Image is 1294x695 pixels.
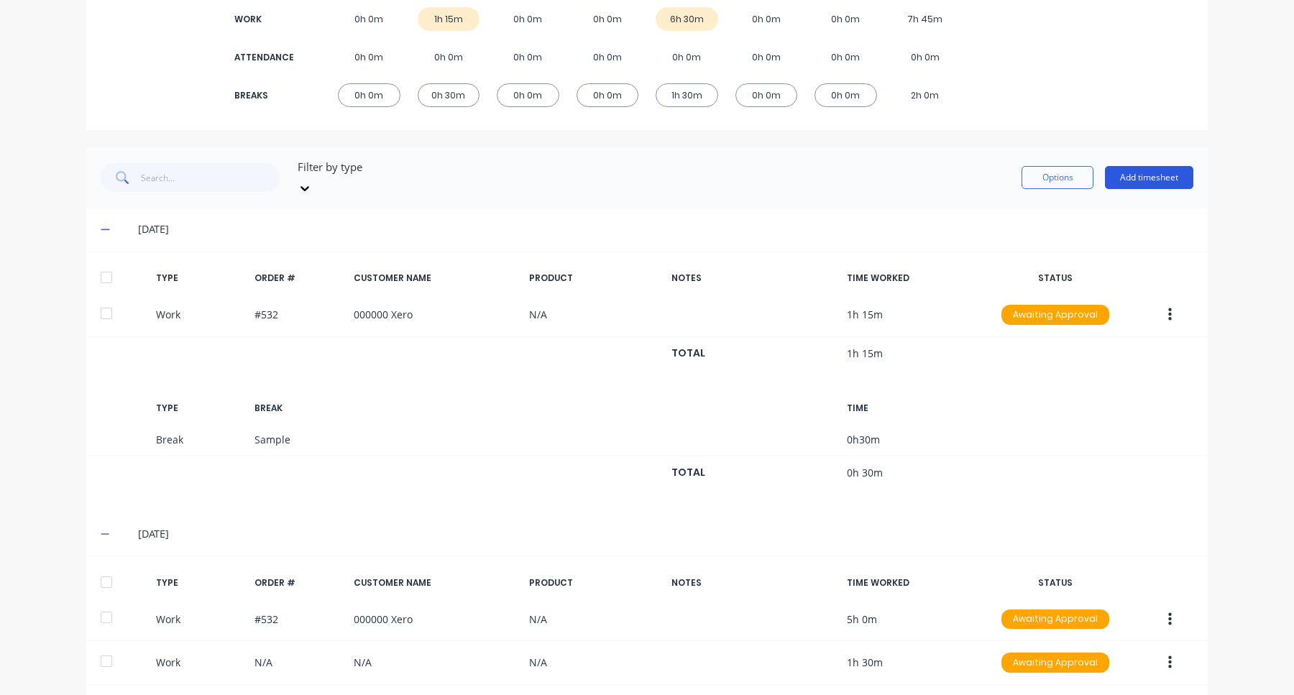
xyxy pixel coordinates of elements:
[497,45,559,69] div: 0h 0m
[529,272,660,285] div: PRODUCT
[1001,609,1109,630] div: Awaiting Approval
[529,576,660,589] div: PRODUCT
[1001,305,1109,325] div: Awaiting Approval
[894,83,957,107] div: 2h 0m
[656,45,718,69] div: 0h 0m
[656,7,718,31] div: 6h 30m
[254,272,342,285] div: ORDER #
[656,83,718,107] div: 1h 30m
[338,45,400,69] div: 0h 0m
[338,7,400,31] div: 0h 0m
[847,402,978,415] div: TIME
[847,272,978,285] div: TIME WORKED
[234,51,292,64] div: ATTENDANCE
[671,576,835,589] div: NOTES
[141,163,281,192] input: Search...
[894,7,957,31] div: 7h 45m
[418,7,480,31] div: 1h 15m
[418,45,480,69] div: 0h 0m
[577,83,639,107] div: 0h 0m
[1001,653,1109,673] div: Awaiting Approval
[156,402,244,415] div: TYPE
[735,83,798,107] div: 0h 0m
[815,45,877,69] div: 0h 0m
[577,7,639,31] div: 0h 0m
[234,13,292,26] div: WORK
[138,221,1193,237] div: [DATE]
[354,272,518,285] div: CUSTOMER NAME
[735,45,798,69] div: 0h 0m
[354,576,518,589] div: CUSTOMER NAME
[234,89,292,102] div: BREAKS
[815,7,877,31] div: 0h 0m
[990,576,1121,589] div: STATUS
[497,83,559,107] div: 0h 0m
[847,576,978,589] div: TIME WORKED
[156,272,244,285] div: TYPE
[990,272,1121,285] div: STATUS
[497,7,559,31] div: 0h 0m
[138,526,1193,542] div: [DATE]
[735,7,798,31] div: 0h 0m
[815,83,877,107] div: 0h 0m
[1022,166,1093,189] button: Options
[156,576,244,589] div: TYPE
[418,83,480,107] div: 0h 30m
[254,576,342,589] div: ORDER #
[254,402,342,415] div: BREAK
[671,272,835,285] div: NOTES
[1105,166,1193,189] button: Add timesheet
[577,45,639,69] div: 0h 0m
[894,45,957,69] div: 0h 0m
[338,83,400,107] div: 0h 0m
